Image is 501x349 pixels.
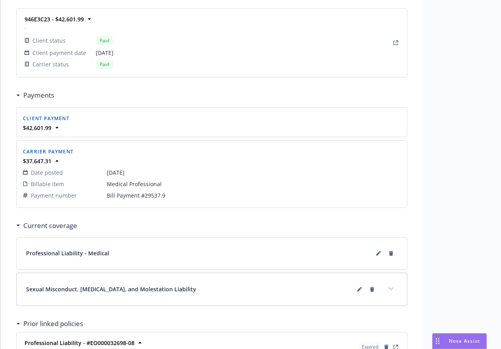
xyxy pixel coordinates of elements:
[31,168,63,177] span: Date posted
[23,221,77,231] h3: Current coverage
[432,333,487,349] button: Nova Assist
[449,338,480,344] span: Nova Assist
[23,90,54,100] h3: Payments
[31,180,64,188] span: Billable item
[391,38,401,47] a: View Invoice
[23,148,74,155] span: Carrier payment
[433,334,442,349] div: Drag to move
[25,23,113,32] span: -
[107,191,401,200] span: Bill Payment #29537.9
[96,59,113,69] div: Paid
[26,249,109,257] span: Professional Liability - Medical
[385,283,397,295] button: expand content
[107,168,401,177] span: [DATE]
[96,36,113,45] div: Paid
[16,90,54,100] div: Payments
[96,49,113,57] span: [DATE]
[25,339,134,347] strong: Professional Liability - #EO000032698-08
[26,285,196,293] span: Sexual Misconduct, [MEDICAL_DATA], and Molestation Liability
[17,273,407,306] div: Sexual Misconduct, [MEDICAL_DATA], and Molestation Liabilityexpand content
[32,60,69,68] span: Carrier status
[23,124,51,132] strong: $42,601.99
[16,319,83,329] div: Prior linked policies
[23,319,83,329] h3: Prior linked policies
[23,115,70,122] span: Client payment
[107,180,401,188] span: Medical Professional
[31,191,77,200] span: Payment number
[23,157,51,165] strong: $37,647.31
[16,221,77,231] div: Current coverage
[32,49,86,57] span: Client payment date
[25,15,84,23] strong: 946E3C23 - $42,601.99
[32,36,66,45] span: Client status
